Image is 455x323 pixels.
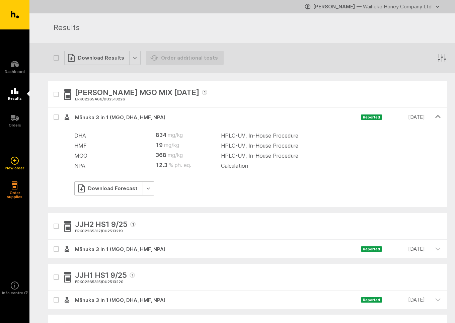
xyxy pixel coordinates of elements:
[2,291,27,295] h5: Info centre
[130,222,136,227] span: 1
[70,296,361,304] span: Mānuka 3 in 1 (MGO, DHA, HMF, NPA)
[361,297,382,303] span: Reported
[148,131,221,141] td: 834
[75,87,199,99] span: [PERSON_NAME] MGO MIX [DATE]
[382,245,425,253] time: [DATE]
[382,296,425,304] time: [DATE]
[148,141,221,151] td: 19
[70,245,361,253] span: Mānuka 3 in 1 (MGO, DHA, HMF, NPA)
[168,152,183,158] abbr: mg/kg
[75,219,128,231] span: JJH2 HS1 9/25
[357,3,432,10] span: — Waiheke Honey Company Ltd
[382,113,425,121] time: [DATE]
[221,151,441,161] td: HPLC-UV, In-House Procedure
[75,228,136,234] div: ERK02265317 / DU2513219
[74,132,86,139] span: DHA
[202,90,207,95] span: 1
[5,191,25,199] h5: Order supplies
[361,246,382,252] span: Reported
[70,113,361,122] span: Mānuka 3 in 1 (MGO, DHA, HMF, NPA)
[305,1,442,12] button: [PERSON_NAME] — Waiheke Honey Company Ltd
[75,279,135,285] div: ERK02265315 / DU2513220
[5,166,24,170] h5: New order
[313,3,355,10] strong: [PERSON_NAME]
[8,96,22,100] h5: Results
[164,142,179,148] abbr: mg/kg
[9,123,21,127] h5: Orders
[5,70,25,74] h5: Dashboard
[130,272,135,278] span: 1
[221,141,441,151] td: HPLC-UV, In-House Procedure
[75,96,207,102] div: ERK02265466 / DU2513226
[148,151,221,161] td: 368
[54,22,439,34] h1: Results
[169,162,191,168] abbr: % ph. eq.
[54,55,59,61] button: Select all
[74,162,85,169] span: NPA
[75,270,127,282] span: JJH1 HS1 9/25
[148,161,221,171] td: 12.3
[74,142,87,149] span: HMF
[221,161,441,171] td: Calculation
[74,181,154,195] button: Download Forecast
[64,51,141,65] button: Download Results
[221,131,441,141] td: HPLC-UV, In-House Procedure
[74,152,87,159] span: MGO
[361,114,382,120] span: Reported
[168,132,183,138] abbr: mg/kg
